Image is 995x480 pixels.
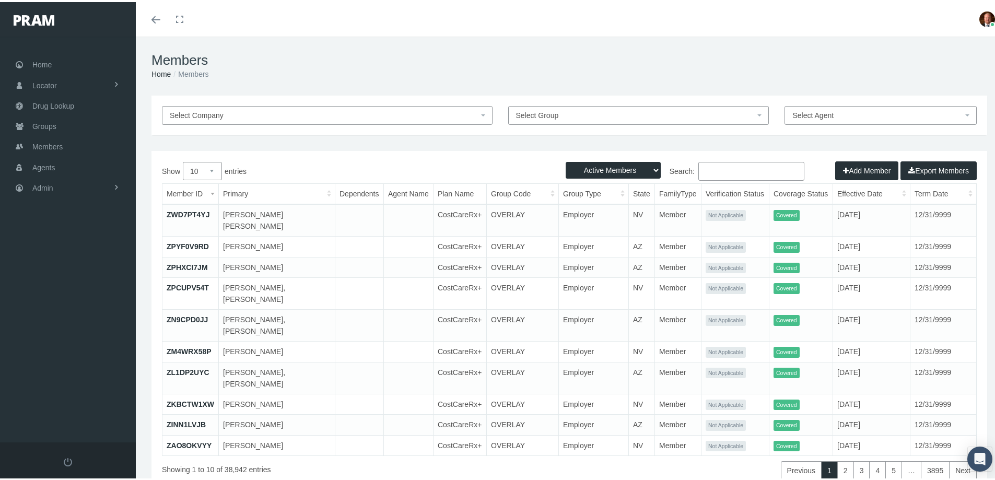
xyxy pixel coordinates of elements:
[219,339,335,360] td: [PERSON_NAME]
[167,240,209,249] a: ZPYF0V9RD
[833,413,910,434] td: [DATE]
[434,276,487,308] td: CostCareRx+
[434,235,487,255] td: CostCareRx+
[434,392,487,413] td: CostCareRx+
[910,202,977,235] td: 12/31/9999
[32,53,52,73] span: Home
[434,308,487,339] td: CostCareRx+
[171,66,208,78] li: Members
[167,345,212,354] a: ZM4WRX58P
[559,182,629,202] th: Group Type: activate to sort column ascending
[487,235,559,255] td: OVERLAY
[921,459,950,478] a: 3895
[559,202,629,235] td: Employer
[774,208,800,219] span: Covered
[706,240,746,251] span: Not Applicable
[833,360,910,392] td: [DATE]
[162,182,219,202] th: Member ID: activate to sort column ascending
[434,182,487,202] th: Plan Name
[706,397,746,408] span: Not Applicable
[167,208,209,217] a: ZWD7PT4YJ
[167,366,209,374] a: ZL1DP2UYC
[706,418,746,429] span: Not Applicable
[219,413,335,434] td: [PERSON_NAME]
[910,182,977,202] th: Term Date: activate to sort column ascending
[706,281,746,292] span: Not Applicable
[629,339,655,360] td: NV
[487,182,559,202] th: Group Code: activate to sort column ascending
[910,433,977,453] td: 12/31/9999
[559,413,629,434] td: Employer
[32,176,53,196] span: Admin
[701,182,769,202] th: Verification Status
[559,360,629,392] td: Employer
[774,418,800,429] span: Covered
[655,360,701,392] td: Member
[32,94,74,114] span: Drug Lookup
[774,366,800,377] span: Covered
[559,308,629,339] td: Employer
[774,345,800,356] span: Covered
[706,366,746,377] span: Not Applicable
[629,413,655,434] td: AZ
[629,182,655,202] th: State
[655,339,701,360] td: Member
[219,235,335,255] td: [PERSON_NAME]
[219,392,335,413] td: [PERSON_NAME]
[335,182,384,202] th: Dependents
[910,392,977,413] td: 12/31/9999
[219,202,335,235] td: [PERSON_NAME] [PERSON_NAME]
[559,339,629,360] td: Employer
[900,159,977,178] button: Export Members
[833,276,910,308] td: [DATE]
[706,261,746,272] span: Not Applicable
[885,459,902,478] a: 5
[910,360,977,392] td: 12/31/9999
[629,235,655,255] td: AZ
[487,339,559,360] td: OVERLAY
[655,276,701,308] td: Member
[769,182,833,202] th: Coverage Status
[32,114,56,134] span: Groups
[559,235,629,255] td: Employer
[219,182,335,202] th: Primary: activate to sort column ascending
[902,459,921,478] a: …
[655,235,701,255] td: Member
[219,433,335,453] td: [PERSON_NAME]
[167,261,208,270] a: ZPHXCI7JM
[14,13,54,24] img: PRAM_20_x_78.png
[910,235,977,255] td: 12/31/9999
[869,459,886,478] a: 4
[833,202,910,235] td: [DATE]
[655,308,701,339] td: Member
[487,392,559,413] td: OVERLAY
[569,160,804,179] label: Search:
[434,360,487,392] td: CostCareRx+
[833,339,910,360] td: [DATE]
[792,109,834,118] span: Select Agent
[219,308,335,339] td: [PERSON_NAME], [PERSON_NAME]
[774,281,800,292] span: Covered
[487,202,559,235] td: OVERLAY
[151,50,987,66] h1: Members
[949,459,977,478] a: Next
[219,360,335,392] td: [PERSON_NAME], [PERSON_NAME]
[655,413,701,434] td: Member
[853,459,870,478] a: 3
[151,68,171,76] a: Home
[655,392,701,413] td: Member
[219,255,335,276] td: [PERSON_NAME]
[487,276,559,308] td: OVERLAY
[32,135,63,155] span: Members
[910,339,977,360] td: 12/31/9999
[910,255,977,276] td: 12/31/9999
[774,240,800,251] span: Covered
[183,160,222,178] select: Showentries
[559,433,629,453] td: Employer
[162,160,569,178] label: Show entries
[487,433,559,453] td: OVERLAY
[706,208,746,219] span: Not Applicable
[706,345,746,356] span: Not Applicable
[629,360,655,392] td: AZ
[629,433,655,453] td: NV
